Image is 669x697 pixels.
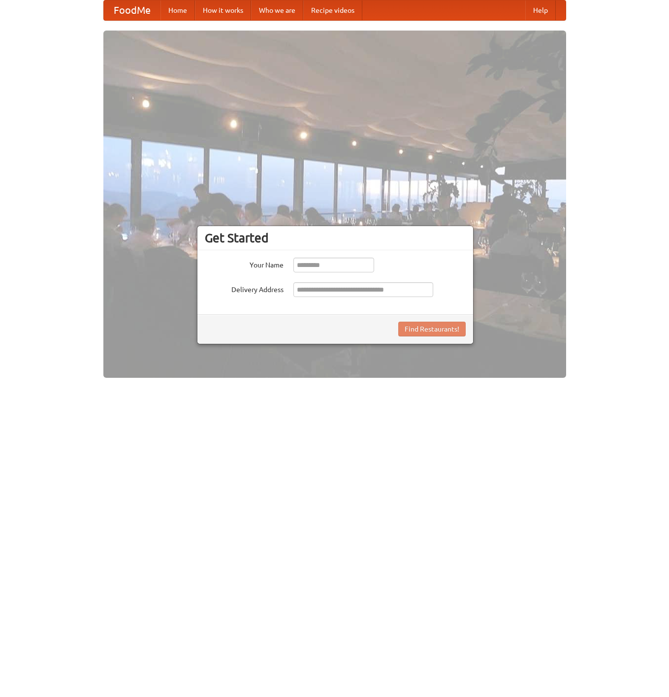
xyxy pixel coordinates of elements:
[205,231,466,245] h3: Get Started
[303,0,362,20] a: Recipe videos
[160,0,195,20] a: Home
[205,282,284,295] label: Delivery Address
[104,0,160,20] a: FoodMe
[205,258,284,270] label: Your Name
[251,0,303,20] a: Who we are
[525,0,556,20] a: Help
[398,322,466,336] button: Find Restaurants!
[195,0,251,20] a: How it works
